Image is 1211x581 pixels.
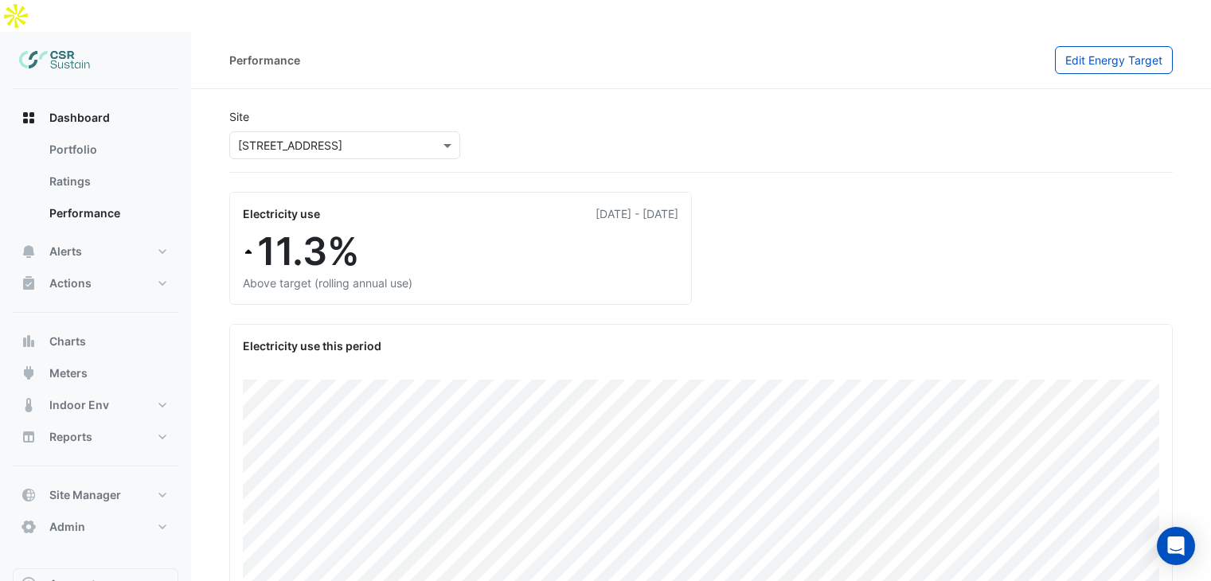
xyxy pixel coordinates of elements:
app-icon: Reports [21,429,37,445]
button: Admin [13,511,178,543]
button: Dashboard [13,102,178,134]
button: Site Manager [13,479,178,511]
button: Edit Energy Target [1055,46,1173,74]
app-icon: Meters [21,365,37,381]
button: Alerts [13,236,178,267]
img: Company Logo [19,45,91,76]
span: Site Manager [49,487,121,503]
button: Indoor Env [13,389,178,421]
app-icon: Site Manager [21,487,37,503]
button: Charts [13,326,178,357]
span: 11.3% [257,228,360,275]
button: Actions [13,267,178,299]
a: Performance [37,197,178,229]
span: Indoor Env [49,397,109,413]
app-icon: Dashboard [21,110,37,126]
span: Actions [49,275,92,291]
a: Portfolio [37,134,178,166]
div: Electricity use this period [243,337,1159,354]
div: Above target (rolling annual use) [243,275,678,291]
span: Alerts [49,244,82,259]
span: Meters [49,365,88,381]
app-icon: Actions [21,275,37,291]
span: Reports [49,429,92,445]
div: Electricity use [243,205,320,222]
app-icon: Admin [21,519,37,535]
button: Meters [13,357,178,389]
a: Ratings [37,166,178,197]
div: Open Intercom Messenger [1157,527,1195,565]
div: Performance [229,52,300,68]
div: [DATE] - [DATE] [596,205,678,222]
span: Charts [49,333,86,349]
span: Edit Energy Target [1065,53,1162,67]
app-icon: Alerts [21,244,37,259]
div: Dashboard [13,134,178,236]
span: Admin [49,519,85,535]
button: Reports [13,421,178,453]
label: Site [229,108,249,125]
app-icon: Charts [21,333,37,349]
span: Dashboard [49,110,110,126]
app-icon: Indoor Env [21,397,37,413]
